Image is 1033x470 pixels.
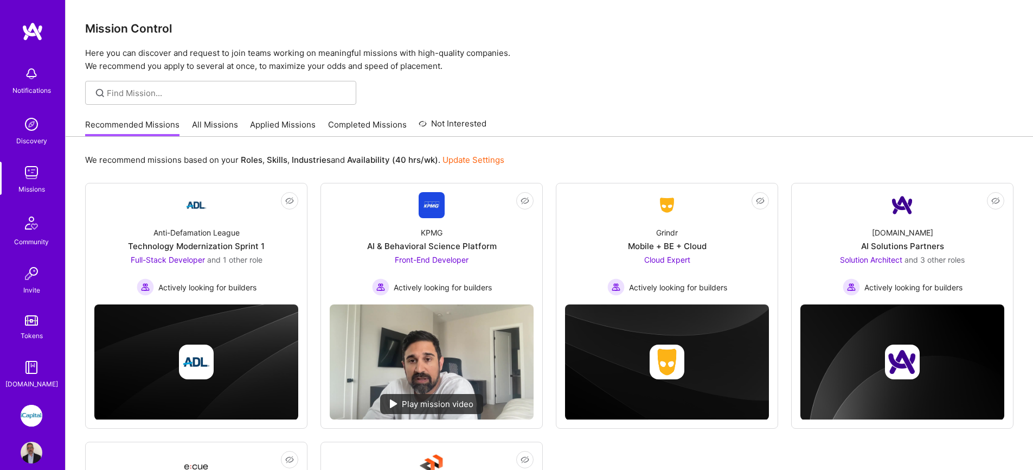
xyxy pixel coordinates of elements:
img: Company logo [885,345,920,379]
img: Actively looking for builders [843,278,860,296]
img: teamwork [21,162,42,183]
p: We recommend missions based on your , , and . [85,154,504,166]
span: Actively looking for builders [394,282,492,293]
img: cover [565,304,769,420]
div: AI & Behavioral Science Platform [367,240,497,252]
img: play [390,399,397,408]
a: iCapital: Building an Alternative Investment Marketplace [18,405,45,427]
img: Company logo [650,345,684,379]
i: icon EyeClosed [991,196,1000,205]
img: Company Logo [889,192,915,218]
div: Play mission video [380,394,483,414]
div: Mobile + BE + Cloud [628,240,707,252]
img: Company Logo [183,192,209,218]
i: icon EyeClosed [756,196,765,205]
span: and 3 other roles [904,255,965,264]
a: Company Logo[DOMAIN_NAME]AI Solutions PartnersSolution Architect and 3 other rolesActively lookin... [800,192,1004,296]
div: Missions [18,183,45,195]
img: Actively looking for builders [607,278,625,296]
span: Full-Stack Developer [131,255,205,264]
div: Community [14,236,49,247]
a: All Missions [192,119,238,137]
span: Front-End Developer [395,255,469,264]
b: Roles [241,155,262,165]
a: Update Settings [442,155,504,165]
i: icon EyeClosed [521,455,529,464]
a: Completed Missions [328,119,407,137]
i: icon EyeClosed [521,196,529,205]
a: Company LogoGrindrMobile + BE + CloudCloud Expert Actively looking for buildersActively looking f... [565,192,769,296]
img: Company Logo [654,195,680,215]
img: Company Logo [419,192,445,218]
img: User Avatar [21,442,42,463]
img: Community [18,210,44,236]
img: discovery [21,113,42,135]
div: Grindr [656,227,678,238]
b: Skills [267,155,287,165]
span: Cloud Expert [644,255,690,264]
img: No Mission [330,304,534,420]
div: Discovery [16,135,47,147]
div: [DOMAIN_NAME] [872,227,933,238]
span: Actively looking for builders [629,282,727,293]
a: Recommended Missions [85,119,179,137]
span: Solution Architect [840,255,902,264]
img: Actively looking for builders [372,278,389,296]
a: Not Interested [419,117,486,137]
b: Availability (40 hrs/wk) [347,155,438,165]
img: Invite [21,263,42,284]
a: Company LogoAnti-Defamation LeagueTechnology Modernization Sprint 1Full-Stack Developer and 1 oth... [94,192,298,296]
div: KPMG [421,227,442,238]
img: Actively looking for builders [137,278,154,296]
input: Find Mission... [107,87,348,99]
span: Actively looking for builders [864,282,963,293]
div: AI Solutions Partners [861,240,944,252]
h3: Mission Control [85,22,1013,35]
img: cover [800,304,1004,420]
div: Anti-Defamation League [153,227,240,238]
img: tokens [25,315,38,326]
div: [DOMAIN_NAME] [5,378,58,390]
i: icon EyeClosed [285,196,294,205]
div: Tokens [21,330,43,341]
img: logo [22,22,43,41]
a: User Avatar [18,442,45,463]
div: Notifications [12,85,51,96]
a: Company LogoKPMGAI & Behavioral Science PlatformFront-End Developer Actively looking for builders... [330,192,534,296]
img: iCapital: Building an Alternative Investment Marketplace [21,405,42,427]
div: Technology Modernization Sprint 1 [128,240,265,252]
p: Here you can discover and request to join teams working on meaningful missions with high-quality ... [85,47,1013,73]
span: Actively looking for builders [158,282,256,293]
img: cover [94,304,298,420]
div: Invite [23,284,40,296]
i: icon SearchGrey [94,87,106,99]
span: and 1 other role [207,255,262,264]
img: guide book [21,357,42,378]
b: Industries [292,155,331,165]
img: bell [21,63,42,85]
i: icon EyeClosed [285,455,294,464]
img: Company logo [179,345,214,379]
a: Applied Missions [250,119,316,137]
